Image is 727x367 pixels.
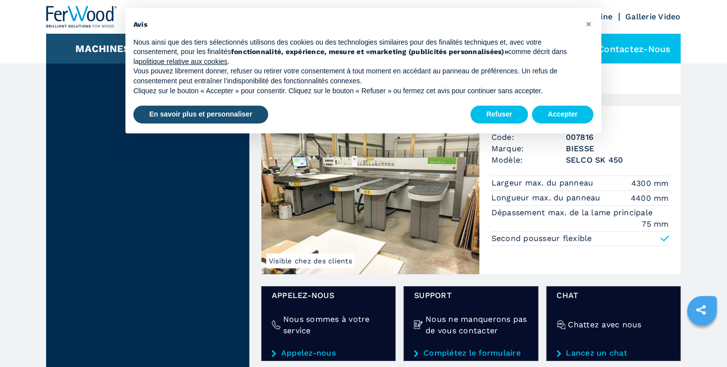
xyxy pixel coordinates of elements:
[261,106,480,274] img: Ligne De Sciage BIESSE SELCO SK 450
[491,143,566,154] span: Marque:
[581,16,597,32] button: Fermer cet avis
[631,178,669,189] em: 4300 mm
[272,320,281,329] img: Nous sommes à votre service
[491,207,656,218] p: Dépassement max. de la lame principale
[272,290,385,301] span: Appelez-nous
[491,192,603,203] p: Longueur max. du panneau
[491,233,592,244] p: Second pousseur flexible
[689,298,714,322] a: sharethis
[425,313,528,336] h4: Nous ne manquerons pas de vous contacter
[574,34,681,63] div: Contactez-nous
[586,18,592,30] span: ×
[133,106,268,123] button: En savoir plus et personnaliser
[414,349,528,358] a: Complétez le formulaire
[566,154,669,166] h3: SELCO SK 450
[491,154,566,166] span: Modèle:
[414,290,528,301] span: Support
[642,218,669,230] em: 75 mm
[46,6,118,28] img: Ferwood
[133,20,578,30] h2: Avis
[685,322,720,360] iframe: Chat
[471,106,528,123] button: Refuser
[133,66,578,86] p: Vous pouvez librement donner, refuser ou retirer votre consentement à tout moment en accédant au ...
[414,320,423,329] img: Nous ne manquerons pas de vous contacter
[557,320,566,329] img: Chattez avec nous
[631,192,669,204] em: 4400 mm
[272,349,385,358] a: Appelez-nous
[139,58,228,65] a: politique relative aux cookies
[568,319,642,330] h4: Chattez avec nous
[491,178,596,188] p: Largeur max. du panneau
[557,290,670,301] span: Chat
[266,253,355,268] span: Visible chez des clients
[133,38,578,67] p: Nous ainsi que des tiers sélectionnés utilisons des cookies ou des technologies similaires pour d...
[133,86,578,96] p: Cliquez sur le bouton « Accepter » pour consentir. Cliquez sur le bouton « Refuser » ou fermez ce...
[261,106,681,274] a: Ligne De Sciage BIESSE SELCO SK 450Visible chez des clients007816Ligne De SciageCode:007816Marque...
[283,313,385,336] h4: Nous sommes à votre service
[557,349,670,358] a: Lancez un chat
[231,48,508,56] strong: fonctionnalité, expérience, mesure et «marketing (publicités personnalisées)»
[626,12,681,21] a: Gallerie Video
[75,43,130,55] button: Machines
[566,131,669,143] h3: 007816
[566,143,669,154] h3: BIESSE
[532,106,594,123] button: Accepter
